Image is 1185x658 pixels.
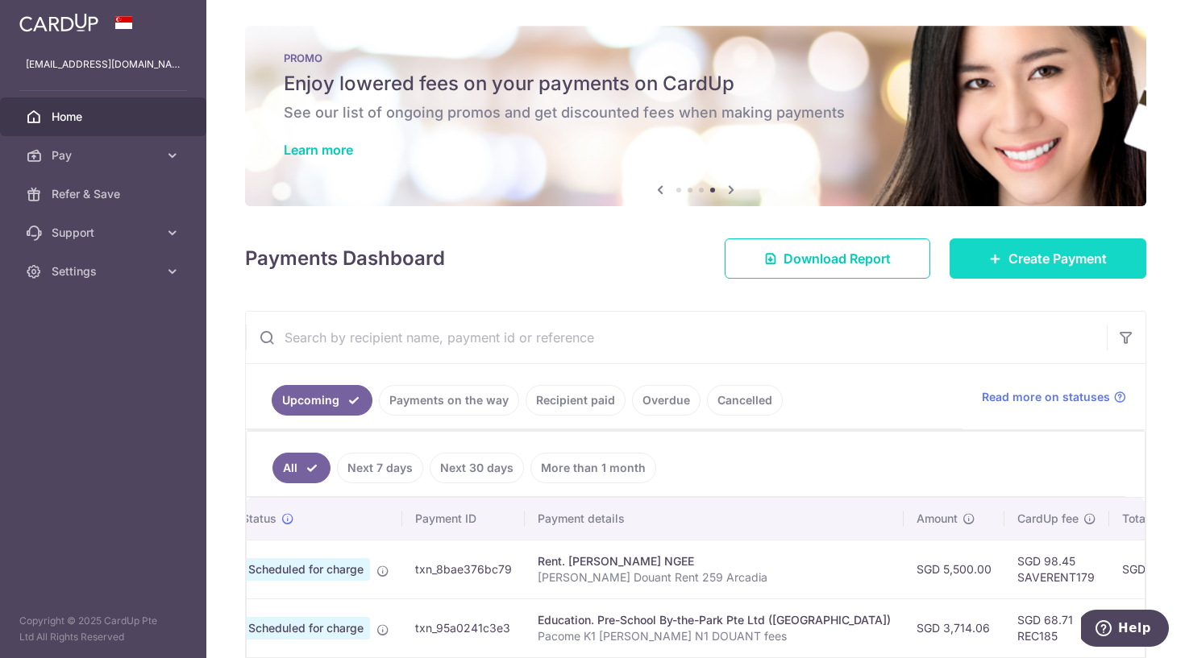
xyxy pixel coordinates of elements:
h5: Enjoy lowered fees on your payments on CardUp [284,71,1108,97]
span: Status [242,511,276,527]
span: Download Report [784,249,891,268]
a: Next 30 days [430,453,524,483]
a: Next 7 days [337,453,423,483]
span: Home [52,109,158,125]
span: Scheduled for charge [242,558,370,581]
td: txn_95a0241c3e3 [402,598,525,657]
p: [PERSON_NAME] Douant Rent 259 Arcadia [538,569,891,586]
span: Create Payment [1008,249,1107,268]
td: SGD 68.71 REC185 [1004,598,1109,657]
a: All [272,453,331,483]
a: Learn more [284,142,353,158]
img: CardUp [19,13,98,32]
span: Total amt. [1122,511,1175,527]
div: Rent. [PERSON_NAME] NGEE [538,553,891,569]
span: Pay [52,147,158,163]
a: Read more on statuses [982,389,1126,405]
img: Latest Promos banner [245,26,1146,206]
span: Scheduled for charge [242,617,370,639]
th: Payment ID [402,498,525,540]
span: CardUp fee [1017,511,1079,527]
a: Overdue [632,385,701,416]
iframe: Opens a widget where you can find more information [1081,610,1169,650]
span: Amount [917,511,958,527]
h4: Payments Dashboard [245,244,445,273]
span: Read more on statuses [982,389,1110,405]
div: Education. Pre-School By-the-Park Pte Ltd ([GEOGRAPHIC_DATA]) [538,612,891,628]
td: txn_8bae376bc79 [402,540,525,598]
h6: See our list of ongoing promos and get discounted fees when making payments [284,103,1108,122]
p: PROMO [284,52,1108,64]
td: SGD 3,714.06 [904,598,1004,657]
a: Upcoming [272,385,372,416]
a: Create Payment [950,238,1146,279]
p: [EMAIL_ADDRESS][DOMAIN_NAME] [26,56,181,72]
a: More than 1 month [530,453,656,483]
td: SGD 5,500.00 [904,540,1004,598]
span: Settings [52,263,158,279]
span: Support [52,225,158,241]
th: Payment details [525,498,904,540]
td: SGD 98.45 SAVERENT179 [1004,540,1109,598]
span: Refer & Save [52,186,158,202]
a: Cancelled [707,385,783,416]
input: Search by recipient name, payment id or reference [246,312,1107,363]
a: Recipient paid [526,385,626,416]
a: Payments on the way [379,385,519,416]
p: Pacome K1 [PERSON_NAME] N1 DOUANT fees [538,628,891,644]
a: Download Report [725,238,930,279]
